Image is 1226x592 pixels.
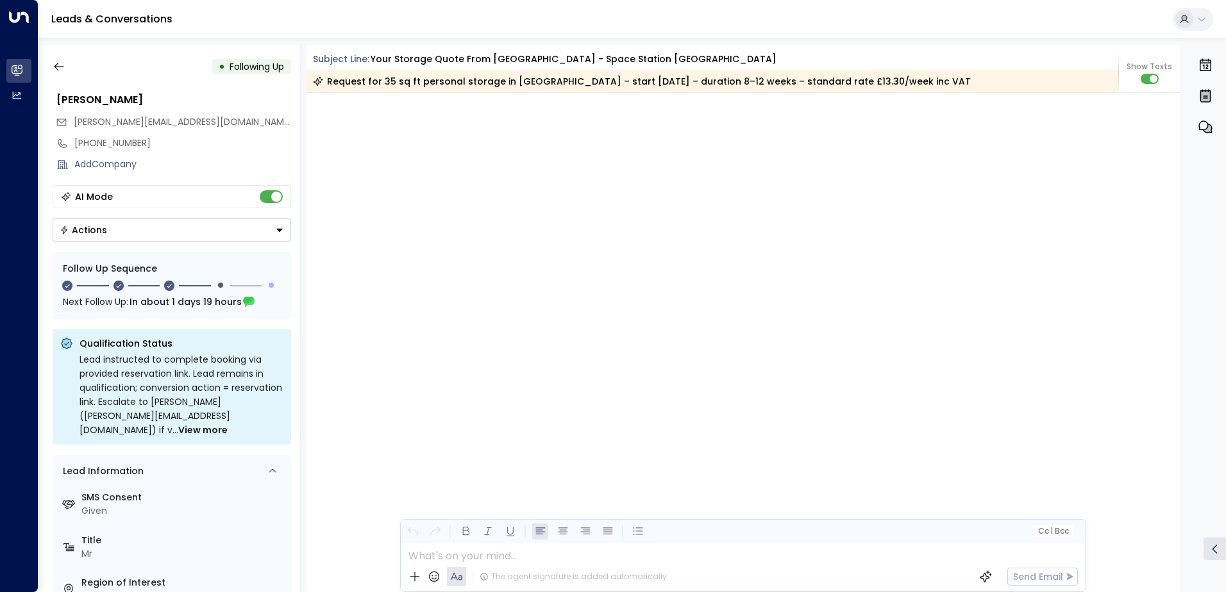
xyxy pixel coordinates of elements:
[313,53,369,65] span: Subject Line:
[1032,525,1073,538] button: Cc|Bcc
[81,576,286,589] label: Region of Interest
[56,92,291,108] div: [PERSON_NAME]
[1050,527,1053,536] span: |
[74,115,291,129] span: lewis.crowley99@hotmail.com
[81,491,286,504] label: SMS Consent
[63,295,281,309] div: Next Follow Up:
[80,337,283,350] p: Qualification Status
[480,571,667,582] div: The agent signature is added automatically
[58,465,144,478] div: Lead Information
[81,547,286,561] div: Mr
[81,534,286,547] label: Title
[371,53,777,66] div: Your storage quote from [GEOGRAPHIC_DATA] - Space Station [GEOGRAPHIC_DATA]
[74,158,291,171] div: AddCompany
[63,262,281,275] div: Follow Up Sequence
[53,218,291,242] button: Actions
[51,12,172,26] a: Leads & Conversations
[60,224,107,236] div: Actions
[427,523,443,539] button: Redo
[230,60,284,73] span: Following Up
[75,190,113,203] div: AI Mode
[130,295,242,309] span: In about 1 days 19 hours
[74,136,291,150] div: [PHONE_NUMBER]
[80,352,283,437] div: Lead instructed to complete booking via provided reservation link. Lead remains in qualification;...
[1127,61,1172,72] span: Show Texts
[81,504,286,518] div: Given
[1037,527,1068,536] span: Cc Bcc
[178,423,228,437] span: View more
[405,523,421,539] button: Undo
[53,218,291,242] div: Button group with a nested menu
[74,115,292,128] span: [PERSON_NAME][EMAIL_ADDRESS][DOMAIN_NAME]
[313,75,971,88] div: Request for 35 sq ft personal storage in [GEOGRAPHIC_DATA] – start [DATE] – duration 8–12 weeks –...
[219,55,225,78] div: •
